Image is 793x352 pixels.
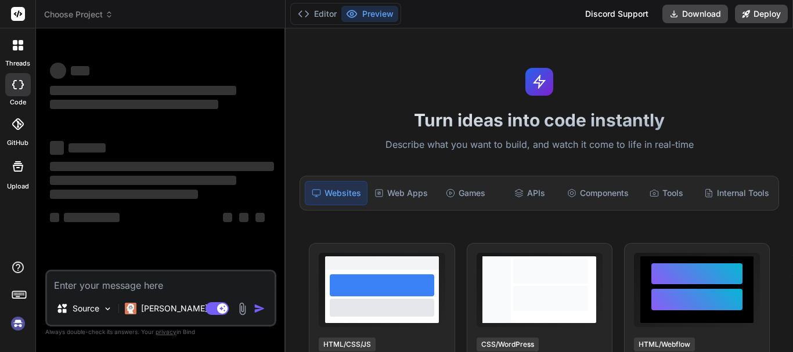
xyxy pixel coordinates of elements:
[125,303,136,314] img: Claude 4 Sonnet
[293,110,786,130] h1: Turn ideas into code instantly
[73,303,99,314] p: Source
[223,213,232,222] span: ‌
[5,59,30,68] label: threads
[7,138,28,148] label: GitHub
[319,338,376,351] div: HTML/CSS/JS
[370,181,432,205] div: Web Apps
[141,303,228,314] p: [PERSON_NAME] 4 S..
[293,137,786,153] p: Describe what you want to build, and watch it come to life in real-time
[50,162,274,171] span: ‌
[435,181,496,205] div: Games
[50,141,64,155] span: ‌
[499,181,560,205] div: APIs
[64,213,120,222] span: ‌
[71,66,89,75] span: ‌
[10,97,26,107] label: code
[735,5,788,23] button: Deploy
[255,213,265,222] span: ‌
[50,86,236,95] span: ‌
[293,6,341,22] button: Editor
[662,5,728,23] button: Download
[8,314,28,333] img: signin
[636,181,697,205] div: Tools
[634,338,695,351] div: HTML/Webflow
[254,303,265,314] img: icon
[578,5,655,23] div: Discord Support
[50,63,66,79] span: ‌
[477,338,539,351] div: CSS/WordPress
[103,304,113,314] img: Pick Models
[50,100,218,109] span: ‌
[239,213,248,222] span: ‌
[236,302,249,315] img: attachment
[50,190,198,199] span: ‌
[305,181,367,205] div: Websites
[341,6,398,22] button: Preview
[44,9,113,20] span: Choose Project
[50,176,236,185] span: ‌
[700,181,774,205] div: Internal Tools
[563,181,633,205] div: Components
[45,326,276,338] p: Always double-check its answers. Your in Bind
[69,143,106,153] span: ‌
[156,328,176,335] span: privacy
[50,213,59,222] span: ‌
[7,182,29,191] label: Upload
